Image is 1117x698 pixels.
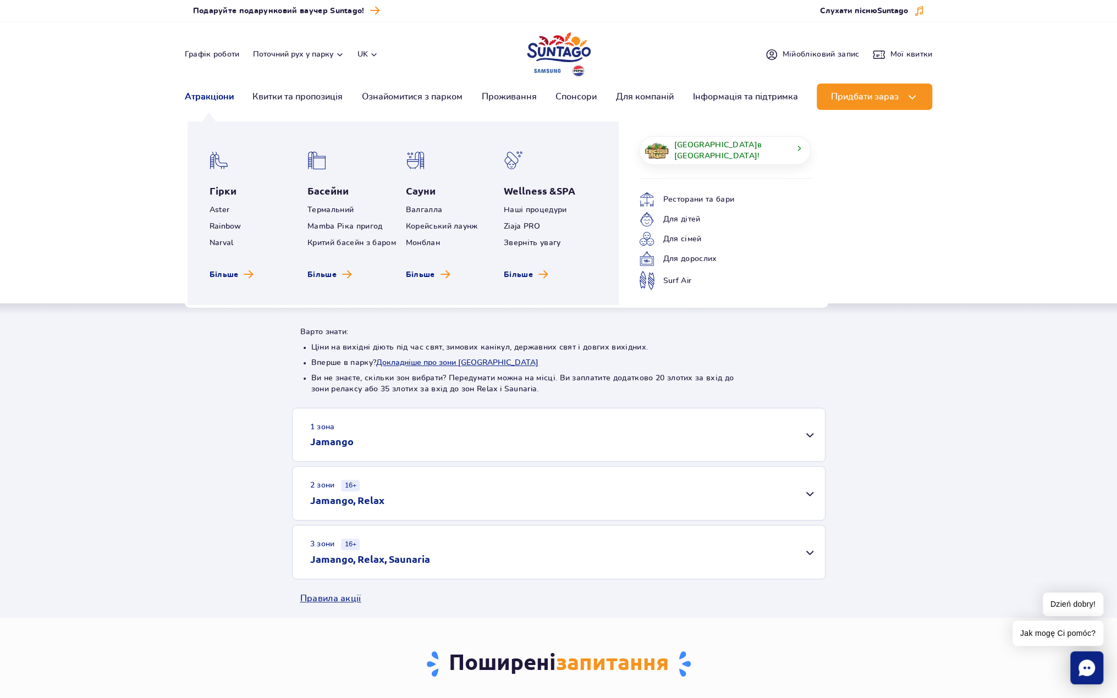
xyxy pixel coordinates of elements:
[674,140,793,162] span: в [GEOGRAPHIC_DATA]!
[210,269,239,280] span: Більше
[185,49,240,60] a: Графік роботи
[556,650,669,674] span: запитання
[639,136,811,165] a: [GEOGRAPHIC_DATA]в [GEOGRAPHIC_DATA]!
[307,184,349,197] a: Басейни
[193,3,380,18] a: Подаруйте подарунковий ваучер Suntago!
[504,223,540,230] a: Ziaja PRO
[307,239,396,247] a: Критий басейн з баром
[307,206,354,214] a: Термальний
[820,5,925,16] button: Слухати піснюSuntago
[406,269,435,280] span: Більше
[890,49,932,60] span: Мої квитки
[307,223,382,230] a: Mamba Ріка пригод
[527,27,591,78] a: Park of Poland
[406,184,436,197] a: Сауни
[376,358,538,367] button: Докладніше про зони [GEOGRAPHIC_DATA]
[357,49,378,60] button: uk
[555,84,597,110] a: Спонсори
[193,5,365,16] span: Подаруйте подарунковий ваучер Suntago!
[185,84,234,110] a: Атракціони
[557,185,575,196] span: SPA
[311,342,806,353] li: Ціни на вихідні діють під час свят, зимових канікул, державних свят і довгих вихідних.
[1013,621,1103,646] span: Jak mogę Ci pomóc?
[674,141,757,149] span: [GEOGRAPHIC_DATA]
[300,649,817,678] h3: Поширені
[1070,651,1103,684] div: Chat
[253,50,344,59] button: Поточний рух у парку
[300,579,817,618] a: Правила акції
[210,223,241,230] a: Rainbow
[406,269,450,280] a: Дивитися більше саун
[504,269,548,280] a: Дивитися більше Wellness & SPA
[639,271,794,290] a: Surf Air
[210,184,236,197] a: Гірки
[820,5,908,16] span: Слухати пісню
[639,231,794,247] a: Для сімей
[341,539,360,550] small: 16+
[341,480,360,491] small: 16+
[504,185,575,196] span: Wellness &
[817,84,932,110] button: Придбати зараз
[877,7,908,15] span: Suntago
[406,239,440,247] a: Монблан
[831,92,899,102] span: Придбати зараз
[210,206,230,214] a: Aster
[310,480,360,491] small: 2 зони
[310,552,430,566] h2: Jamango, Relax, Saunaria
[210,239,234,247] a: Narval
[310,539,360,550] small: 3 зони
[639,212,794,227] a: Для дітей
[872,48,932,61] a: Мої квитки
[663,275,692,287] span: Surf Air
[765,48,860,61] a: Мійобліковий запис
[310,422,335,433] small: 1 зона
[311,373,806,395] li: Ви не знаєте, скільки зон вибрати? Передумати можна на місці. Ви заплатите додатково 20 злотих за...
[504,269,533,280] span: Більше
[252,84,343,110] a: Квитки та пропозиція
[783,49,860,60] span: Мій обліковий запис
[300,328,349,336] strong: Варто знати:
[504,184,575,197] a: Wellness &SPA
[406,223,478,230] a: Корейський лаунж
[311,357,806,368] li: Вперше в парку?
[1043,592,1103,616] span: Dzień dobry!
[406,206,443,214] a: Валгалла
[310,435,354,448] h2: Jamango
[482,84,537,110] a: Проживання
[504,239,560,247] a: Зверніть увагу
[693,84,798,110] a: Інформація та підтримка
[639,192,794,207] a: Ресторани та бари
[307,269,351,280] a: Дивитися більше басейнів
[307,269,337,280] span: Більше
[639,251,794,267] a: Для дорослих
[362,84,463,110] a: Ознайомитися з парком
[616,84,674,110] a: Для компаній
[310,494,384,507] h2: Jamango, Relax
[210,269,254,280] a: Дивитися більше гірок
[504,206,566,214] a: Наші процедури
